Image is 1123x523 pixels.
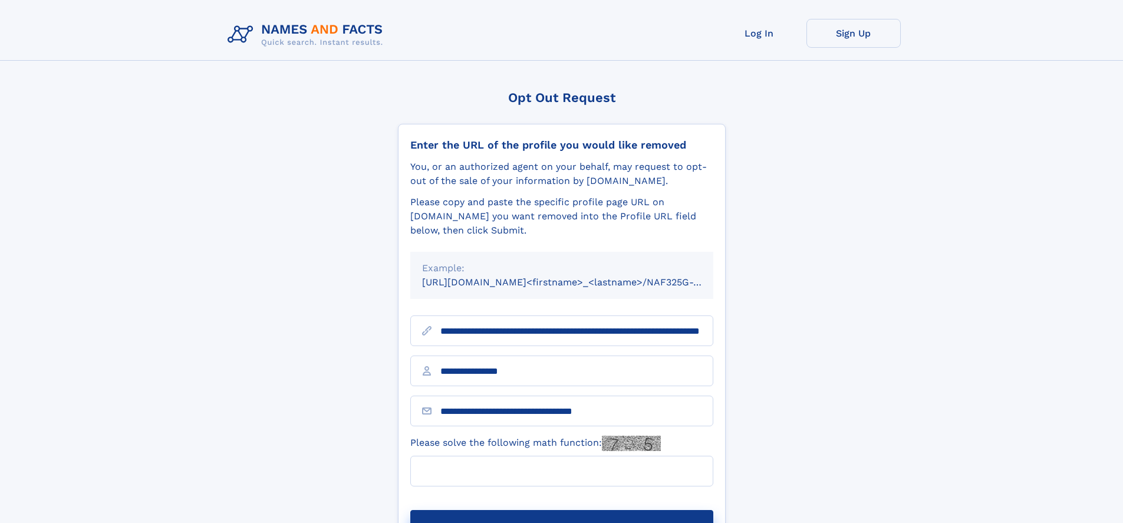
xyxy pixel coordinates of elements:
[712,19,806,48] a: Log In
[422,261,702,275] div: Example:
[410,436,661,451] label: Please solve the following math function:
[806,19,901,48] a: Sign Up
[410,195,713,238] div: Please copy and paste the specific profile page URL on [DOMAIN_NAME] you want removed into the Pr...
[410,139,713,152] div: Enter the URL of the profile you would like removed
[223,19,393,51] img: Logo Names and Facts
[422,277,736,288] small: [URL][DOMAIN_NAME]<firstname>_<lastname>/NAF325G-xxxxxxxx
[410,160,713,188] div: You, or an authorized agent on your behalf, may request to opt-out of the sale of your informatio...
[398,90,726,105] div: Opt Out Request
